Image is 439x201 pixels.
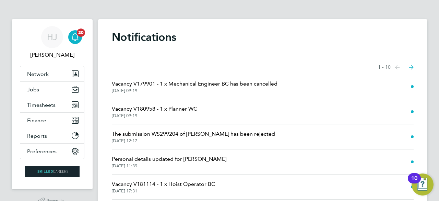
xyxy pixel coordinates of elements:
a: Vacancy V181114 - 1 x Hoist Operator BC[DATE] 17:31 [112,180,215,194]
button: Timesheets [20,97,84,112]
span: The submission WS299204 of [PERSON_NAME] has been rejected [112,130,275,138]
span: [DATE] 09:19 [112,113,197,119]
button: Preferences [20,144,84,159]
span: Vacancy V179901 - 1 x Mechanical Engineer BC has been cancelled [112,80,277,88]
a: Vacancy V180958 - 1 x Planner WC[DATE] 09:19 [112,105,197,119]
span: Network [27,71,49,77]
button: Jobs [20,82,84,97]
span: HJ [47,33,57,42]
span: Vacancy V180958 - 1 x Planner WC [112,105,197,113]
span: Preferences [27,148,57,155]
span: Vacancy V181114 - 1 x Hoist Operator BC [112,180,215,188]
h1: Notifications [112,30,414,44]
span: Jobs [27,86,39,93]
a: HJ[PERSON_NAME] [20,26,84,59]
span: Reports [27,133,47,139]
nav: Main navigation [12,19,93,189]
div: 10 [411,178,417,187]
span: [DATE] 17:31 [112,188,215,194]
button: Network [20,66,84,81]
span: [DATE] 09:19 [112,88,277,93]
button: Reports [20,128,84,143]
button: Open Resource Center, 10 new notifications [412,174,434,196]
a: Go to home page [20,166,84,177]
a: 20 [68,26,82,48]
a: Vacancy V179901 - 1 x Mechanical Engineer BC has been cancelled[DATE] 09:19 [112,80,277,93]
a: Personal details updated for [PERSON_NAME][DATE] 11:39 [112,155,226,169]
span: Holly Jones [20,51,84,59]
span: Finance [27,117,46,124]
img: skilledcareers-logo-retina.png [25,166,80,177]
span: [DATE] 11:39 [112,163,226,169]
span: 1 - 10 [378,64,391,71]
span: Personal details updated for [PERSON_NAME] [112,155,226,163]
button: Finance [20,113,84,128]
nav: Select page of notifications list [378,60,414,74]
span: [DATE] 12:17 [112,138,275,144]
span: Timesheets [27,102,56,108]
a: The submission WS299204 of [PERSON_NAME] has been rejected[DATE] 12:17 [112,130,275,144]
span: 20 [77,29,85,37]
